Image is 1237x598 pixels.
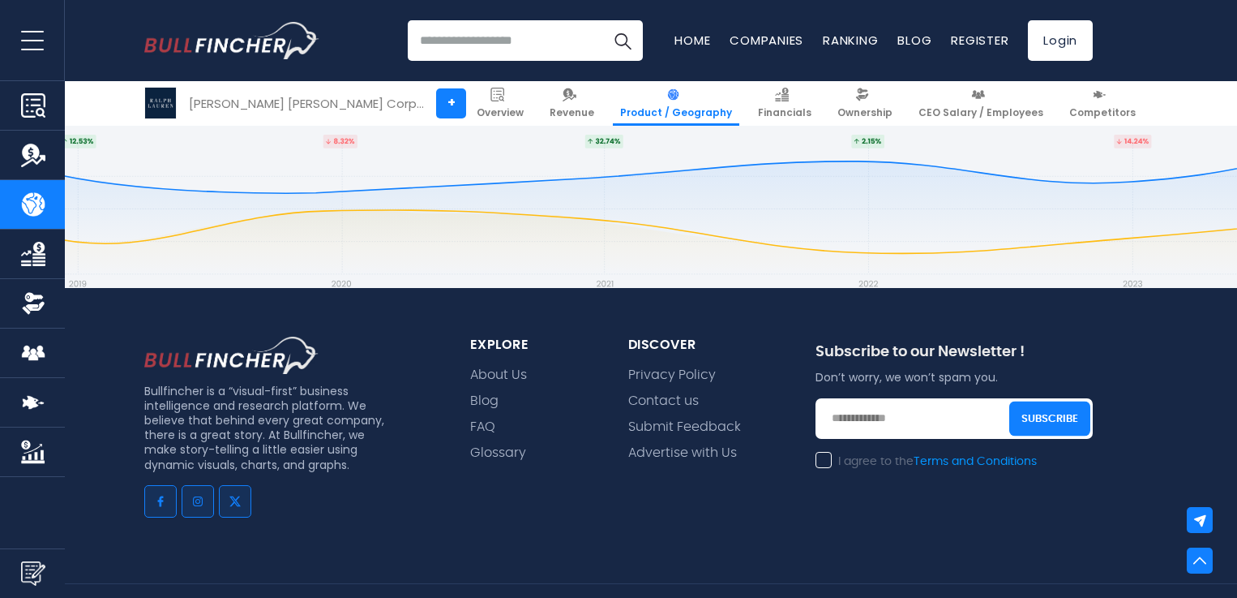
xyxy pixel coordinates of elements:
a: CEO Salary / Employees [911,81,1051,126]
span: Ownership [837,106,892,119]
a: Go to instagram [182,485,214,518]
a: Contact us [628,394,699,409]
a: Blog [470,394,499,409]
a: Go to homepage [144,22,319,59]
a: Privacy Policy [628,368,716,383]
div: Subscribe to our Newsletter ! [815,343,1093,370]
a: Revenue [542,81,601,126]
a: Blog [897,32,931,49]
div: explore [470,337,589,354]
a: Competitors [1062,81,1143,126]
a: Login [1028,20,1093,61]
img: Bullfincher logo [144,22,319,59]
a: Register [951,32,1008,49]
a: Ownership [830,81,900,126]
img: footer logo [144,337,319,374]
a: Companies [730,32,803,49]
a: + [436,88,466,118]
a: Go to twitter [219,485,251,518]
a: Submit Feedback [628,419,741,435]
span: Product / Geography [620,106,732,119]
div: [PERSON_NAME] [PERSON_NAME] Corporation [189,94,424,113]
a: Home [674,32,710,49]
a: Ranking [823,32,878,49]
a: Financials [751,81,819,126]
a: FAQ [470,419,495,435]
img: Ownership [21,291,45,316]
a: Terms and Conditions [914,456,1037,467]
span: Revenue [550,106,594,119]
button: Search [602,20,643,61]
label: I agree to the [815,454,1037,469]
span: Overview [477,106,524,119]
span: Financials [758,106,811,119]
p: Don’t worry, we won’t spam you. [815,370,1093,385]
a: About Us [470,368,527,383]
a: Glossary [470,445,526,461]
span: Competitors [1069,106,1136,119]
a: Go to facebook [144,485,177,518]
button: Subscribe [1009,401,1090,436]
a: Advertise with Us [628,445,737,461]
p: Bullfincher is a “visual-first” business intelligence and research platform. We believe that behi... [144,384,391,472]
img: RL logo [145,88,176,118]
a: Product / Geography [613,81,739,126]
div: Discover [628,337,777,354]
iframe: reCAPTCHA [815,480,1062,543]
a: Overview [469,81,531,126]
span: CEO Salary / Employees [918,106,1043,119]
